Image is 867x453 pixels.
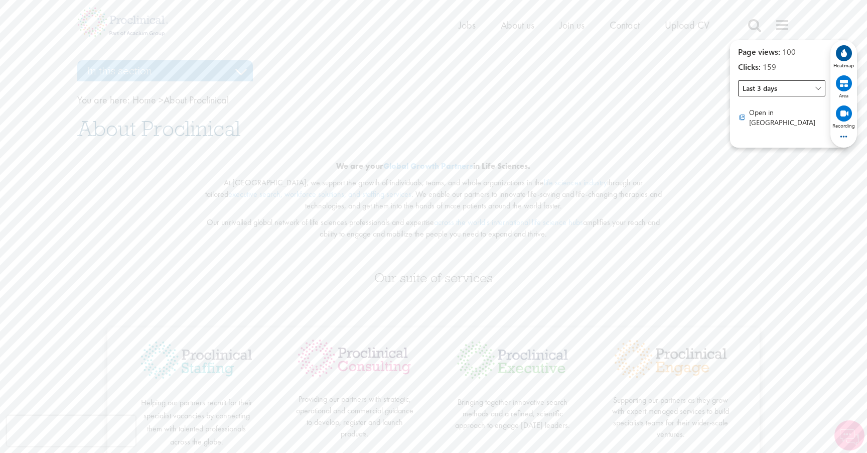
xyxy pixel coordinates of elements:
[833,44,854,68] div: View heatmap
[132,93,229,106] span: About Proclinical
[665,19,709,32] a: Upload CV
[738,107,825,128] div: Go to Clarity
[612,383,730,440] p: Supporting our partners as they grow with expert managed services to build specialists teams for ...
[296,383,413,440] p: Providing our partners with strategic, operational and commercial guidance to develop, register a...
[501,19,534,32] a: About us
[749,107,825,128] span: Open in [GEOGRAPHIC_DATA]
[137,337,255,383] img: Proclinical Staffing
[454,385,571,431] p: Bringing together innovative search methods and a refined, scientific approach to engage [DATE] l...
[199,177,669,212] p: At [GEOGRAPHIC_DATA], we support the growth of individuals, teams, and whole organizations in the...
[738,46,780,57] span: Page views:
[132,93,156,106] a: breadcrumb link to Home
[336,161,530,171] b: We are your in Life Sciences.
[77,115,240,142] span: About Proclinical
[612,337,730,381] img: Proclinical Engage
[434,217,583,228] a: across the world's international life science hubs
[610,19,640,32] a: Contact
[780,46,796,57] span: 100
[459,19,476,32] a: Jobs
[454,337,571,383] img: Proclinical Executive
[738,61,761,72] span: Clicks:
[832,123,855,129] span: Recording
[159,93,164,106] span: >
[383,161,473,171] a: Global Growth Partners
[199,217,669,240] p: Our unrivalled global network of life sciences professionals and expertise amplifies your reach a...
[544,177,607,188] a: life sciences industry
[761,61,776,72] span: 159
[839,92,848,98] span: Area
[834,74,854,98] div: View area map
[834,420,864,450] img: Chatbot
[832,104,855,129] div: View recordings
[833,62,854,68] span: Heatmap
[228,189,411,199] a: executive search, workforce solutions, and staffing services
[296,337,413,379] img: Proclinical Consulting
[738,80,825,96] span: Last 3 days
[7,416,135,446] iframe: reCAPTCHA
[77,60,253,81] h3: In this section
[141,397,252,447] span: Helping our partners recruit for their specialist vacancies by connecting them with talented prof...
[559,19,585,32] a: Join us
[77,271,790,284] h3: Our suite of services
[77,93,130,106] span: You are here:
